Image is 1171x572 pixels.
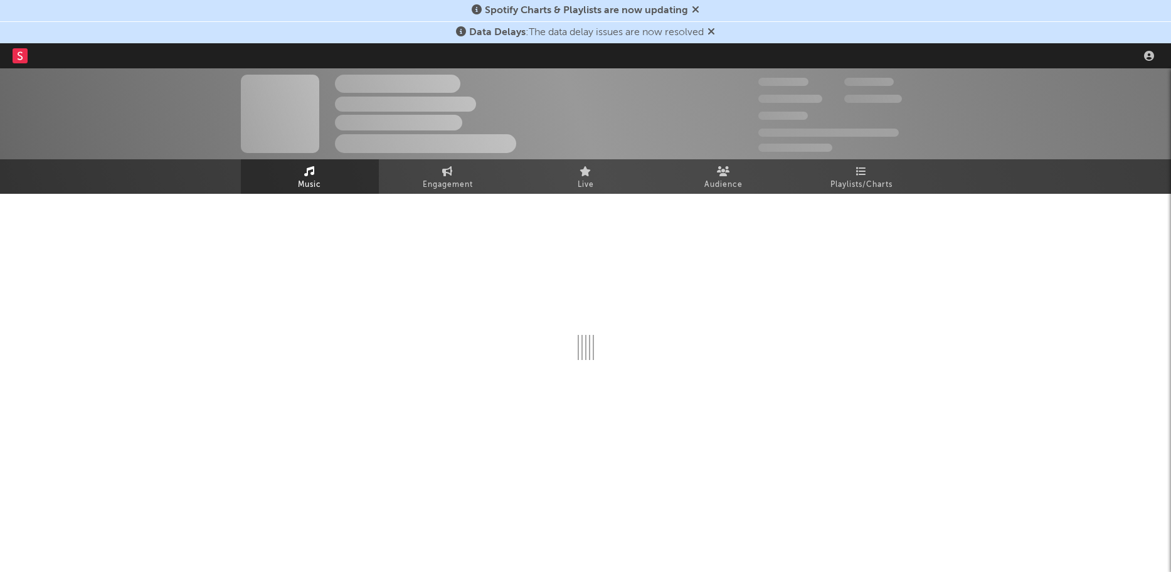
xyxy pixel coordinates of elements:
[793,159,931,194] a: Playlists/Charts
[485,6,688,16] span: Spotify Charts & Playlists are now updating
[758,78,808,86] span: 300,000
[578,177,594,193] span: Live
[707,28,715,38] span: Dismiss
[704,177,743,193] span: Audience
[758,129,899,137] span: 50,000,000 Monthly Listeners
[844,78,894,86] span: 100,000
[469,28,526,38] span: Data Delays
[298,177,321,193] span: Music
[830,177,893,193] span: Playlists/Charts
[655,159,793,194] a: Audience
[423,177,473,193] span: Engagement
[758,112,808,120] span: 100,000
[758,95,822,103] span: 50,000,000
[517,159,655,194] a: Live
[692,6,699,16] span: Dismiss
[241,159,379,194] a: Music
[844,95,902,103] span: 1,000,000
[758,144,832,152] span: Jump Score: 85.0
[379,159,517,194] a: Engagement
[469,28,704,38] span: : The data delay issues are now resolved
